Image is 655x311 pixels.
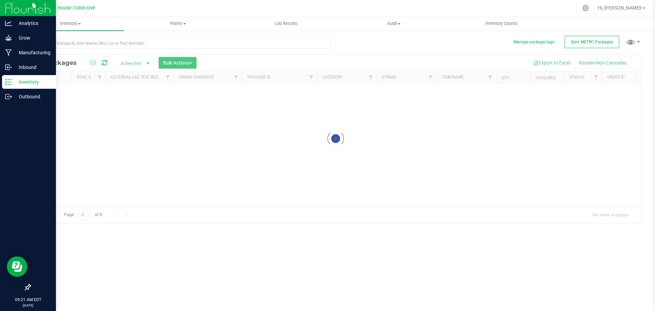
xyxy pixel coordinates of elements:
[448,16,555,31] a: Inventory Counts
[125,20,232,27] span: Plants
[5,79,12,85] inline-svg: Inventory
[12,63,53,71] p: Inbound
[340,20,447,27] span: Audit
[3,297,53,303] p: 09:21 AM EDT
[12,48,53,57] p: Manufacturing
[5,93,12,100] inline-svg: Outbound
[124,16,232,31] a: Plants
[12,93,53,101] p: Outbound
[16,16,124,31] a: Inventory
[5,20,12,27] inline-svg: Analytics
[12,78,53,86] p: Inventory
[581,5,590,11] div: Manage settings
[5,34,12,41] inline-svg: Grow
[44,5,95,11] span: Arbor House Collective
[476,20,527,27] span: Inventory Counts
[565,36,619,48] button: Sync METRC Packages
[513,39,554,45] button: Manage package tags
[30,38,331,48] input: Search Package ID, Item Name, SKU, Lot or Part Number...
[340,16,448,31] a: Audit
[3,303,53,308] p: [DATE]
[7,256,27,277] iframe: Resource center
[265,20,307,27] span: Lab Results
[232,16,340,31] a: Lab Results
[12,19,53,27] p: Analytics
[16,20,124,27] span: Inventory
[5,49,12,56] inline-svg: Manufacturing
[5,64,12,71] inline-svg: Inbound
[571,40,613,44] span: Sync METRC Packages
[12,34,53,42] p: Grow
[598,5,642,11] span: Hi, [PERSON_NAME]!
